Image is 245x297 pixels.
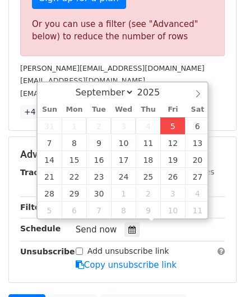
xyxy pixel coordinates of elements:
span: September 28, 2025 [38,185,62,202]
span: September 6, 2025 [185,117,210,134]
strong: Filters [20,203,49,212]
span: Tue [86,106,111,113]
span: September 15, 2025 [62,151,86,168]
span: August 31, 2025 [38,117,62,134]
span: October 6, 2025 [62,202,86,218]
strong: Schedule [20,224,61,233]
span: September 16, 2025 [86,151,111,168]
span: September 1, 2025 [62,117,86,134]
span: Fri [160,106,185,113]
strong: Unsubscribe [20,247,75,256]
span: September 13, 2025 [185,134,210,151]
span: September 4, 2025 [136,117,160,134]
input: Year [134,87,174,98]
span: September 11, 2025 [136,134,160,151]
span: September 29, 2025 [62,185,86,202]
span: September 21, 2025 [38,168,62,185]
small: [EMAIL_ADDRESS][DOMAIN_NAME] [20,76,145,85]
label: Add unsubscribe link [87,245,169,257]
a: Copy unsubscribe link [76,260,177,270]
span: Wed [111,106,136,113]
iframe: Chat Widget [189,243,245,297]
small: [PERSON_NAME][EMAIL_ADDRESS][DOMAIN_NAME] [20,64,205,72]
span: September 30, 2025 [86,185,111,202]
span: Mon [62,106,86,113]
span: September 2, 2025 [86,117,111,134]
span: September 20, 2025 [185,151,210,168]
span: October 9, 2025 [136,202,160,218]
span: September 9, 2025 [86,134,111,151]
strong: Tracking [20,168,58,177]
span: September 26, 2025 [160,168,185,185]
span: September 22, 2025 [62,168,86,185]
span: October 11, 2025 [185,202,210,218]
span: October 4, 2025 [185,185,210,202]
span: September 18, 2025 [136,151,160,168]
span: September 8, 2025 [62,134,86,151]
span: Thu [136,106,160,113]
span: October 2, 2025 [136,185,160,202]
span: September 23, 2025 [86,168,111,185]
span: Sun [38,106,62,113]
span: October 10, 2025 [160,202,185,218]
span: October 3, 2025 [160,185,185,202]
span: September 14, 2025 [38,151,62,168]
span: October 5, 2025 [38,202,62,218]
span: September 27, 2025 [185,168,210,185]
div: Or you can use a filter (see "Advanced" below) to reduce the number of rows [32,18,213,43]
span: September 10, 2025 [111,134,136,151]
span: September 24, 2025 [111,168,136,185]
a: +47 more [20,105,67,119]
span: September 17, 2025 [111,151,136,168]
span: September 25, 2025 [136,168,160,185]
span: Send now [76,225,117,235]
span: September 12, 2025 [160,134,185,151]
small: [EMAIL_ADDRESS][DOMAIN_NAME] [20,89,145,98]
span: October 7, 2025 [86,202,111,218]
span: September 7, 2025 [38,134,62,151]
span: Sat [185,106,210,113]
span: October 8, 2025 [111,202,136,218]
h5: Advanced [20,148,225,161]
span: September 19, 2025 [160,151,185,168]
span: September 5, 2025 [160,117,185,134]
span: September 3, 2025 [111,117,136,134]
span: October 1, 2025 [111,185,136,202]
